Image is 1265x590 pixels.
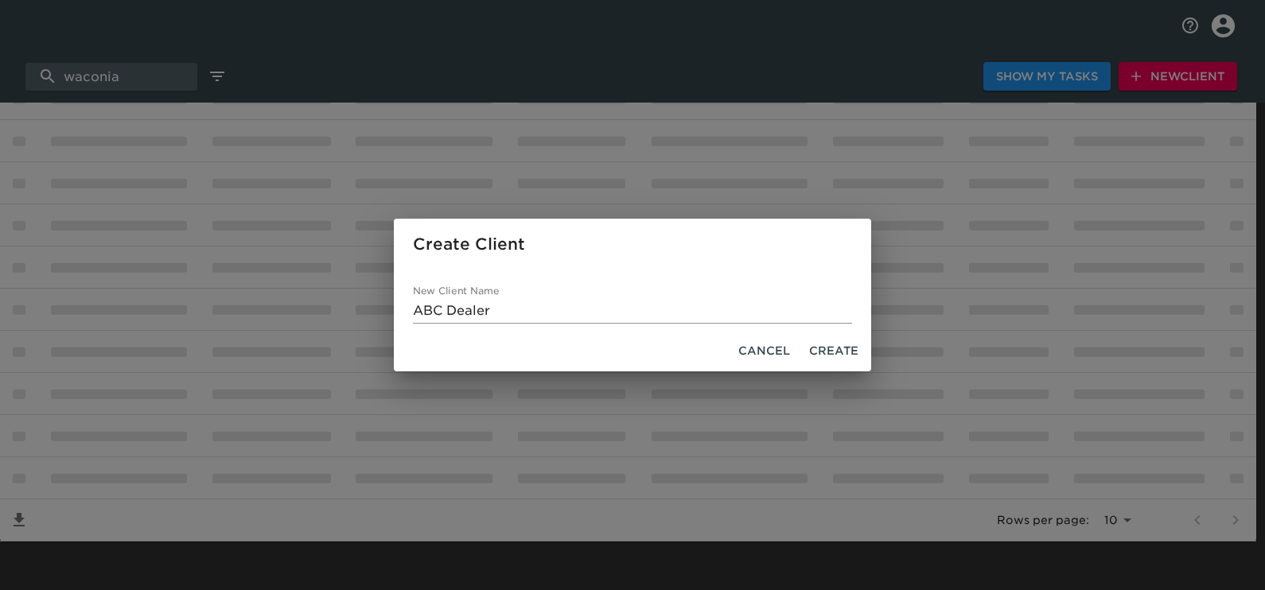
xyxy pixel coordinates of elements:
[413,286,500,296] label: New Client Name
[809,341,858,361] span: Create
[732,336,796,366] button: Cancel
[738,341,790,361] span: Cancel
[803,336,865,366] button: Create
[413,231,852,257] h2: Create Client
